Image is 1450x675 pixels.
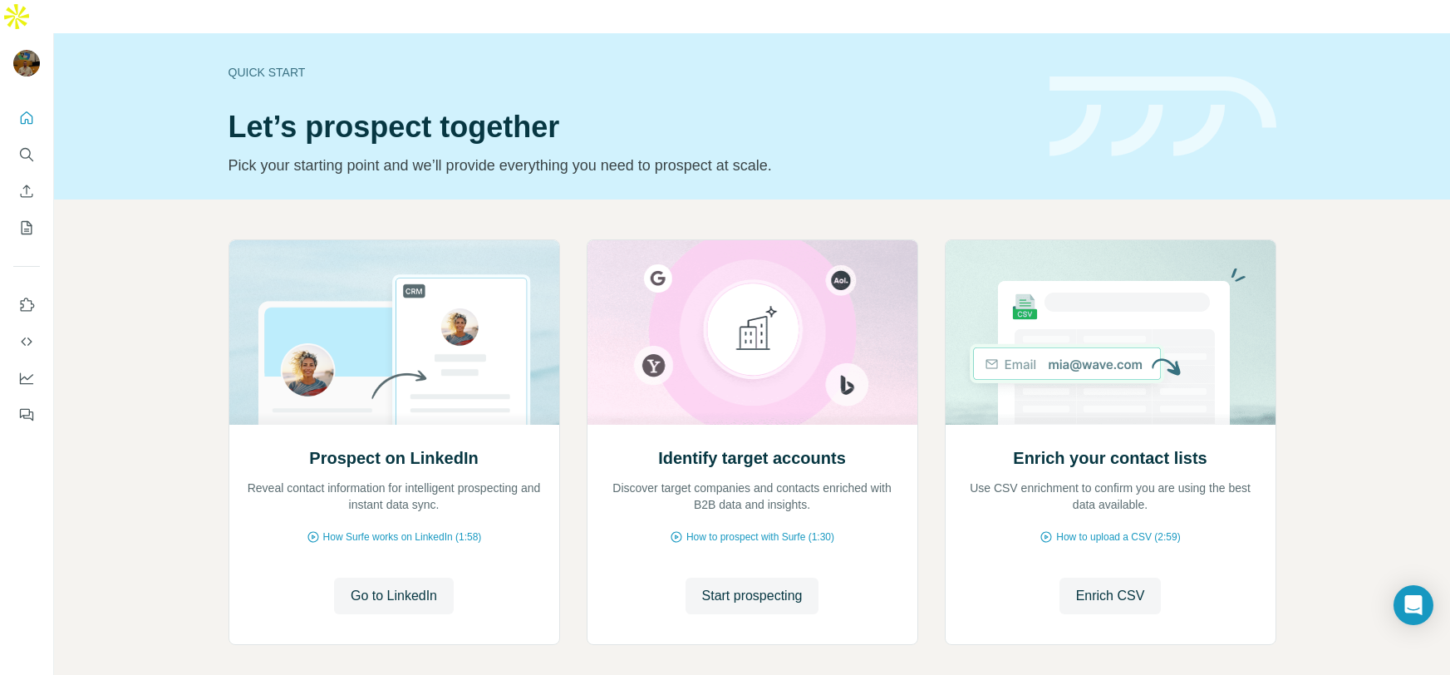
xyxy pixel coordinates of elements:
[13,400,40,430] button: Feedback
[309,446,478,470] h2: Prospect on LinkedIn
[1059,578,1162,614] button: Enrich CSV
[13,327,40,357] button: Use Surfe API
[686,578,819,614] button: Start prospecting
[229,64,1030,81] div: Quick start
[229,240,560,425] img: Prospect on LinkedIn
[13,140,40,170] button: Search
[13,213,40,243] button: My lists
[229,111,1030,144] h1: Let’s prospect together
[1013,446,1207,470] h2: Enrich your contact lists
[246,480,543,513] p: Reveal contact information for intelligent prospecting and instant data sync.
[604,480,901,513] p: Discover target companies and contacts enriched with B2B data and insights.
[1393,585,1433,625] div: Open Intercom Messenger
[13,290,40,320] button: Use Surfe on LinkedIn
[13,50,40,76] img: Avatar
[13,176,40,206] button: Enrich CSV
[1076,586,1145,606] span: Enrich CSV
[686,530,834,544] span: How to prospect with Surfe (1:30)
[702,586,803,606] span: Start prospecting
[962,480,1259,513] p: Use CSV enrichment to confirm you are using the best data available.
[945,240,1276,425] img: Enrich your contact lists
[13,363,40,393] button: Dashboard
[323,530,482,544] span: How Surfe works on LinkedIn (1:58)
[1049,76,1276,157] img: banner
[658,446,846,470] h2: Identify target accounts
[13,103,40,133] button: Quick start
[334,578,454,614] button: Go to LinkedIn
[229,154,1030,177] p: Pick your starting point and we’ll provide everything you need to prospect at scale.
[587,240,918,425] img: Identify target accounts
[351,586,437,606] span: Go to LinkedIn
[1056,530,1180,544] span: How to upload a CSV (2:59)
